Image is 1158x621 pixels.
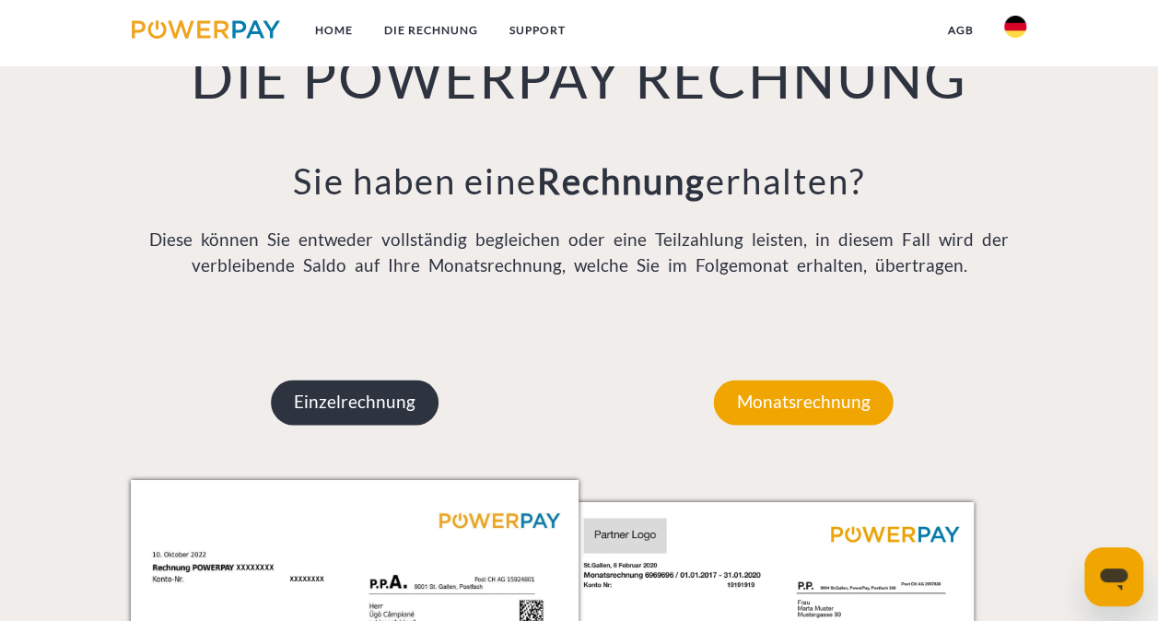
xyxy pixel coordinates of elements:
[368,14,494,47] a: DIE RECHNUNG
[271,380,439,424] p: Einzelrechnung
[713,380,893,424] p: Monatsrechnung
[132,20,280,39] img: logo-powerpay.svg
[299,14,368,47] a: Home
[931,14,988,47] a: agb
[537,159,706,202] b: Rechnung
[1084,547,1143,606] iframe: Schaltfläche zum Öffnen des Messaging-Fensters
[131,42,1028,113] h1: DIE POWERPAY RECHNUNG
[131,159,1028,204] h3: Sie haben eine erhalten?
[1004,16,1026,38] img: de
[131,227,1028,279] p: Diese können Sie entweder vollständig begleichen oder eine Teilzahlung leisten, in diesem Fall wi...
[494,14,581,47] a: SUPPORT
